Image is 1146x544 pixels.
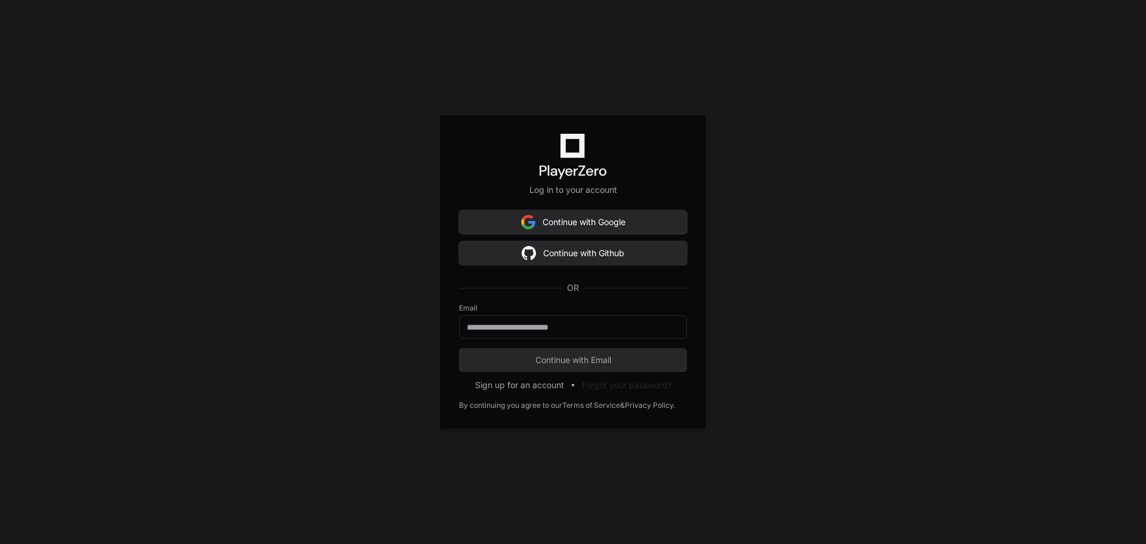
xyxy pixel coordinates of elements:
[459,210,687,234] button: Continue with Google
[459,348,687,372] button: Continue with Email
[459,303,687,313] label: Email
[459,401,562,410] div: By continuing you agree to our
[521,210,535,234] img: Sign in with google
[562,401,620,410] a: Terms of Service
[459,354,687,366] span: Continue with Email
[625,401,675,410] a: Privacy Policy.
[475,379,564,391] button: Sign up for an account
[562,282,584,294] span: OR
[522,241,536,265] img: Sign in with google
[582,379,671,391] button: Forgot your password?
[620,401,625,410] div: &
[459,184,687,196] p: Log in to your account
[459,241,687,265] button: Continue with Github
